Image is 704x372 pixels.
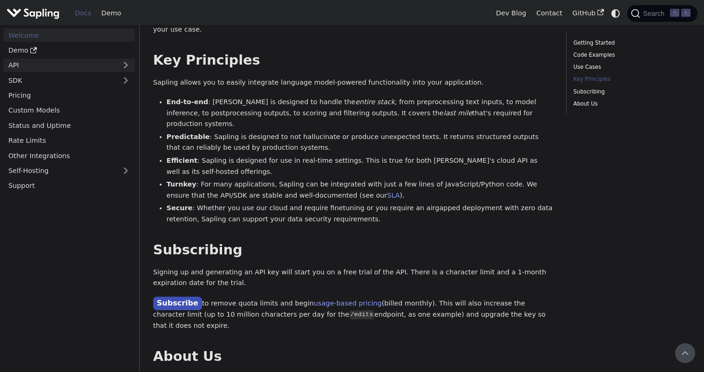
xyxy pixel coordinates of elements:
[116,73,135,87] button: Expand sidebar category 'SDK'
[3,149,135,162] a: Other Integrations
[167,132,553,154] li: : Sapling is designed to not hallucinate or produce unexpected texts. It returns structured outpu...
[153,267,553,289] p: Signing up and generating an API key will start you on a free trial of the API. There is a charac...
[7,7,63,20] a: Sapling.ai
[3,164,135,178] a: Self-Hosting
[153,297,202,310] a: Subscribe
[627,5,697,22] button: Search (Command+K)
[96,6,126,20] a: Demo
[3,59,116,72] a: API
[167,204,193,212] strong: Secure
[314,299,382,307] a: usage-based pricing
[167,179,553,201] li: : For many applications, Sapling can be integrated with just a few lines of JavaScript/Python cod...
[567,6,609,20] a: GitHub
[116,59,135,72] button: Expand sidebar category 'API'
[349,310,374,319] code: /edits
[3,73,116,87] a: SDK
[3,104,135,117] a: Custom Models
[574,51,687,60] a: Code Examples
[574,87,687,96] a: Subscribing
[167,97,553,130] li: : [PERSON_NAME] is designed to handle the , from preprocessing text inputs, to model inference, t...
[3,28,135,42] a: Welcome
[167,155,553,178] li: : Sapling is designed for use in real-time settings. This is true for both [PERSON_NAME]'s cloud ...
[167,180,196,188] strong: Turnkey
[491,6,531,20] a: Dev Blog
[3,134,135,147] a: Rate Limits
[387,192,399,199] a: SLA
[531,6,568,20] a: Contact
[574,39,687,47] a: Getting Started
[153,52,553,69] h2: Key Principles
[3,119,135,132] a: Status and Uptime
[153,348,553,365] h2: About Us
[675,343,695,363] button: Scroll back to top
[167,133,210,140] strong: Predictable
[167,98,208,106] strong: End-to-end
[355,98,395,106] em: entire stack
[153,297,553,332] p: to remove quota limits and begin (billed monthly). This will also increase the character limit (u...
[444,109,472,117] em: last mile
[70,6,96,20] a: Docs
[167,157,197,164] strong: Efficient
[681,9,690,17] kbd: K
[574,63,687,72] a: Use Cases
[640,10,670,17] span: Search
[3,179,135,193] a: Support
[609,7,623,20] button: Switch between dark and light mode (currently system mode)
[153,242,553,259] h2: Subscribing
[574,100,687,108] a: About Us
[7,7,60,20] img: Sapling.ai
[167,203,553,225] li: : Whether you use our cloud and require finetuning or you require an airgapped deployment with ze...
[3,89,135,102] a: Pricing
[670,9,679,17] kbd: ⌘
[3,44,135,57] a: Demo
[574,75,687,84] a: Key Principles
[153,77,553,88] p: Sapling allows you to easily integrate language model-powered functionality into your application.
